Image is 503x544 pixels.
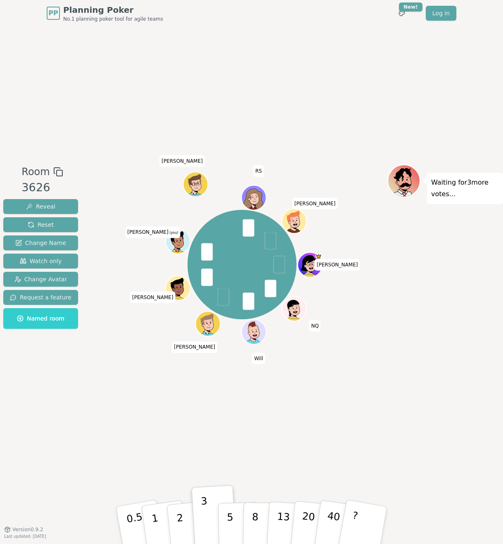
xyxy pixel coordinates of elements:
[17,314,64,323] span: Named room
[3,308,78,329] button: Named room
[3,199,78,214] button: Reveal
[28,221,54,229] span: Reset
[252,353,265,364] span: Click to change your name
[3,254,78,268] button: Watch only
[168,231,178,235] span: (you)
[47,4,163,22] a: PPPlanning PokerNo.1 planning poker tool for agile teams
[130,291,176,303] span: Click to change your name
[21,164,50,179] span: Room
[63,4,163,16] span: Planning Poker
[63,16,163,22] span: No.1 planning poker tool for agile teams
[201,495,210,540] p: 3
[316,253,322,259] span: Heidi is the host
[3,290,78,305] button: Request a feature
[292,198,338,209] span: Click to change your name
[3,217,78,232] button: Reset
[431,177,499,200] p: Waiting for 3 more votes...
[399,2,422,12] div: New!
[20,257,62,265] span: Watch only
[3,272,78,287] button: Change Avatar
[426,6,456,21] a: Log in
[172,341,217,353] span: Click to change your name
[159,155,205,166] span: Click to change your name
[12,526,43,533] span: Version 0.9.2
[15,239,66,247] span: Change Name
[4,526,43,533] button: Version0.9.2
[26,202,55,211] span: Reveal
[48,8,58,18] span: PP
[10,293,71,302] span: Request a feature
[166,230,190,253] button: Click to change your avatar
[309,320,320,332] span: Click to change your name
[125,226,180,238] span: Click to change your name
[14,275,67,283] span: Change Avatar
[394,6,409,21] button: New!
[4,534,46,539] span: Last updated: [DATE]
[21,179,63,196] div: 3626
[315,259,360,271] span: Click to change your name
[3,235,78,250] button: Change Name
[253,165,264,177] span: Click to change your name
